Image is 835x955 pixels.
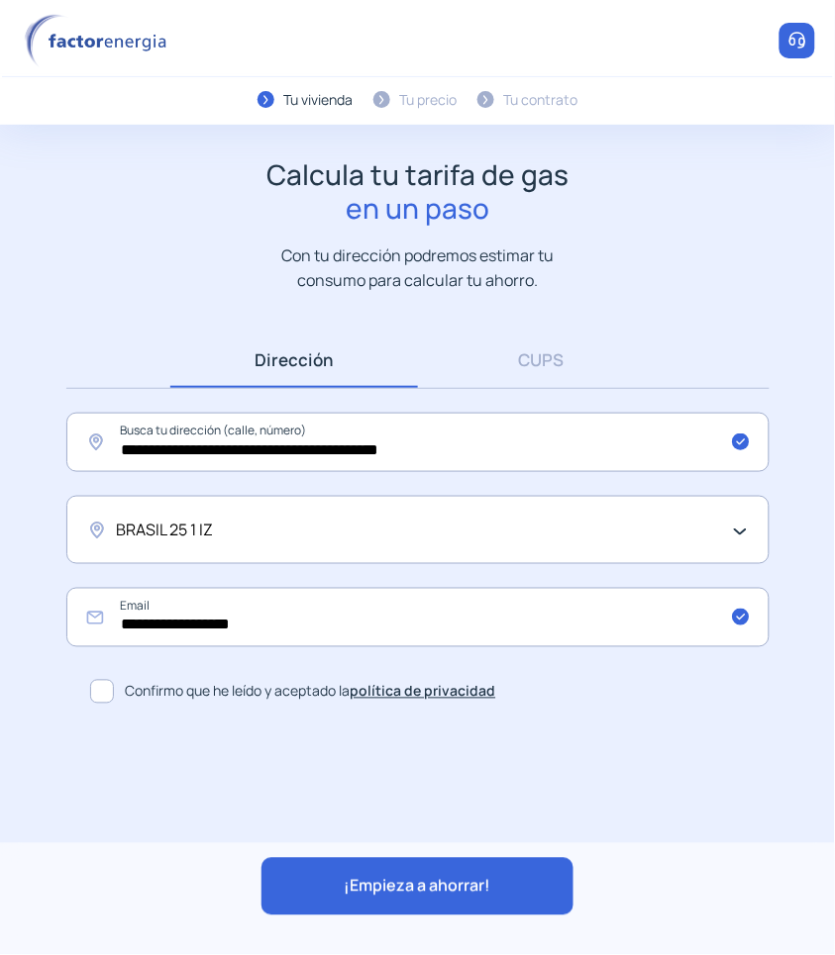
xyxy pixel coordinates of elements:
a: Dirección [170,332,418,388]
div: Tu vivienda [284,89,354,111]
div: Tu contrato [504,89,578,111]
a: CUPS [418,332,666,388]
span: en un paso [266,192,569,226]
div: Tu precio [400,89,458,111]
img: logo factor [20,14,178,68]
span: BRASIL 25 1 IZ [117,518,214,543]
span: Confirmo que he leído y aceptado la [126,681,496,703]
h1: Calcula tu tarifa de gas [266,158,569,225]
a: política de privacidad [351,682,496,701]
p: Con tu dirección podremos estimar tu consumo para calcular tu ahorro. [261,243,574,292]
img: llamar [787,31,807,50]
span: ¡Empieza a ahorrar! [345,874,491,900]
